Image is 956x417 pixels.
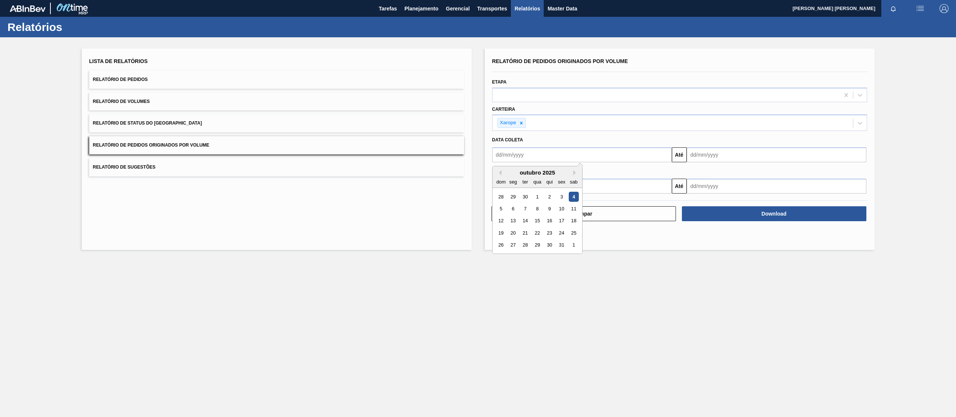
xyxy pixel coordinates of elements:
span: Relatório de Sugestões [93,164,156,170]
div: seg [508,177,518,187]
span: Master Data [547,4,577,13]
div: qui [544,177,554,187]
div: Choose segunda-feira, 6 de outubro de 2025 [508,204,518,214]
div: month 2025-10 [495,191,580,251]
div: Choose sábado, 11 de outubro de 2025 [568,204,578,214]
span: Relatório de Volumes [93,99,150,104]
div: Choose segunda-feira, 20 de outubro de 2025 [508,228,518,238]
div: outubro 2025 [493,169,582,176]
div: ter [520,177,530,187]
div: Choose segunda-feira, 27 de outubro de 2025 [508,240,518,250]
div: Choose sexta-feira, 31 de outubro de 2025 [556,240,567,250]
button: Previous Month [496,170,502,175]
div: Choose domingo, 12 de outubro de 2025 [496,216,506,226]
button: Relatório de Pedidos Originados por Volume [89,136,464,154]
h1: Relatórios [7,23,140,31]
div: Choose quarta-feira, 1 de outubro de 2025 [532,192,542,202]
button: Notificações [881,3,905,14]
div: Choose quinta-feira, 23 de outubro de 2025 [544,228,554,238]
div: dom [496,177,506,187]
div: Choose segunda-feira, 29 de setembro de 2025 [508,192,518,202]
input: dd/mm/yyyy [687,179,866,194]
img: TNhmsLtSVTkK8tSr43FrP2fwEKptu5GPRR3wAAAABJRU5ErkJggg== [10,5,46,12]
div: sex [556,177,567,187]
div: Choose terça-feira, 14 de outubro de 2025 [520,216,530,226]
span: Transportes [477,4,507,13]
button: Relatório de Status do [GEOGRAPHIC_DATA] [89,114,464,132]
div: Choose terça-feira, 7 de outubro de 2025 [520,204,530,214]
label: Carteira [492,107,515,112]
div: Choose domingo, 28 de setembro de 2025 [496,192,506,202]
div: Choose sexta-feira, 24 de outubro de 2025 [556,228,567,238]
div: Choose sexta-feira, 10 de outubro de 2025 [556,204,567,214]
div: Choose sexta-feira, 17 de outubro de 2025 [556,216,567,226]
button: Limpar [491,206,676,221]
div: Choose sexta-feira, 3 de outubro de 2025 [556,192,567,202]
div: Choose quarta-feira, 15 de outubro de 2025 [532,216,542,226]
div: sab [568,177,578,187]
span: Relatórios [515,4,540,13]
div: Choose quinta-feira, 2 de outubro de 2025 [544,192,554,202]
button: Relatório de Pedidos [89,70,464,89]
button: Next Month [573,170,578,175]
div: Choose domingo, 5 de outubro de 2025 [496,204,506,214]
input: dd/mm/yyyy [687,147,866,162]
div: Choose quarta-feira, 29 de outubro de 2025 [532,240,542,250]
span: Relatório de Status do [GEOGRAPHIC_DATA] [93,120,202,126]
input: dd/mm/yyyy [492,147,672,162]
div: Choose terça-feira, 21 de outubro de 2025 [520,228,530,238]
div: Choose quinta-feira, 9 de outubro de 2025 [544,204,554,214]
span: Lista de Relatórios [89,58,148,64]
div: Choose domingo, 19 de outubro de 2025 [496,228,506,238]
div: Choose quinta-feira, 16 de outubro de 2025 [544,216,554,226]
div: Choose terça-feira, 30 de setembro de 2025 [520,192,530,202]
button: Relatório de Sugestões [89,158,464,176]
div: Choose sábado, 25 de outubro de 2025 [568,228,578,238]
button: Até [672,147,687,162]
span: Tarefas [379,4,397,13]
span: Data coleta [492,137,523,142]
div: Choose sábado, 18 de outubro de 2025 [568,216,578,226]
div: qua [532,177,542,187]
div: Choose quarta-feira, 22 de outubro de 2025 [532,228,542,238]
button: Até [672,179,687,194]
button: Download [682,206,866,221]
span: Relatório de Pedidos [93,77,148,82]
div: Choose sábado, 1 de novembro de 2025 [568,240,578,250]
div: Choose segunda-feira, 13 de outubro de 2025 [508,216,518,226]
label: Etapa [492,79,507,85]
div: Xarope [498,118,518,128]
span: Relatório de Pedidos Originados por Volume [492,58,628,64]
span: Gerencial [446,4,470,13]
div: Choose quarta-feira, 8 de outubro de 2025 [532,204,542,214]
img: Logout [940,4,949,13]
div: Choose sábado, 4 de outubro de 2025 [568,192,578,202]
div: Choose domingo, 26 de outubro de 2025 [496,240,506,250]
img: userActions [916,4,925,13]
div: Choose terça-feira, 28 de outubro de 2025 [520,240,530,250]
div: Choose quinta-feira, 30 de outubro de 2025 [544,240,554,250]
button: Relatório de Volumes [89,93,464,111]
span: Relatório de Pedidos Originados por Volume [93,142,209,148]
span: Planejamento [404,4,438,13]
